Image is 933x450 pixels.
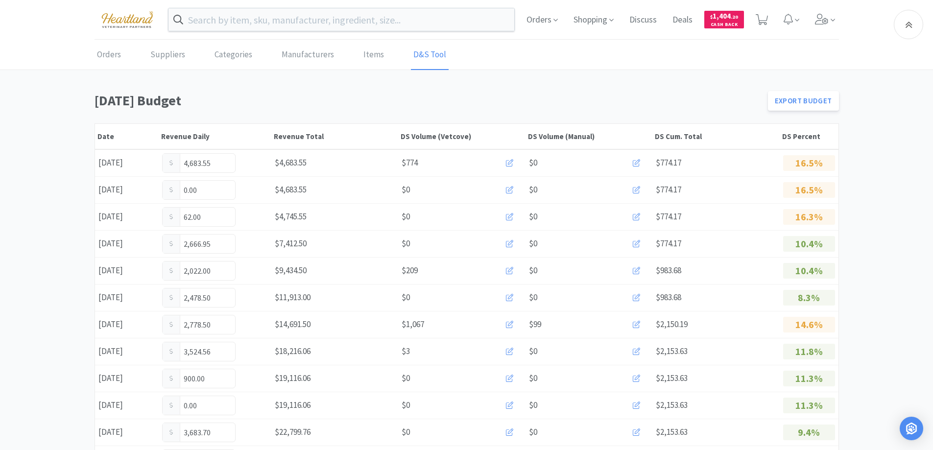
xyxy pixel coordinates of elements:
span: $0 [402,210,410,223]
span: $2,150.19 [656,319,688,330]
span: $0 [529,426,537,439]
h1: [DATE] Budget [95,90,762,112]
p: 10.4% [783,236,835,252]
div: DS Volume (Vetcove) [401,132,523,141]
span: $18,216.06 [275,346,311,356]
a: $1,404.20Cash Back [704,6,744,33]
span: $774.17 [656,211,681,222]
span: $0 [529,237,537,250]
span: $0 [402,291,410,304]
div: [DATE] [95,180,159,200]
span: Cash Back [710,22,738,28]
span: $0 [529,372,537,385]
span: $22,799.76 [275,426,311,437]
a: Manufacturers [279,40,336,70]
a: Export Budget [768,91,839,111]
span: . 20 [731,14,738,20]
span: $19,116.06 [275,373,311,383]
span: $774 [402,156,418,169]
span: $9,434.50 [275,265,307,276]
div: [DATE] [95,207,159,227]
span: $4,745.55 [275,211,307,222]
div: Open Intercom Messenger [900,417,923,440]
div: Revenue Daily [161,132,269,141]
div: DS Cum. Total [655,132,777,141]
a: Discuss [625,16,661,24]
span: $774.17 [656,184,681,195]
p: 11.3% [783,371,835,386]
span: $14,691.50 [275,319,311,330]
p: 11.8% [783,344,835,359]
div: [DATE] [95,261,159,281]
div: [DATE] [95,153,159,173]
div: DS Volume (Manual) [528,132,650,141]
span: $0 [529,291,537,304]
p: 14.6% [783,317,835,332]
div: DS Percent [782,132,836,141]
span: 1,404 [710,11,738,21]
p: 16.5% [783,155,835,171]
span: $0 [402,237,410,250]
span: $11,913.00 [275,292,311,303]
img: cad7bdf275c640399d9c6e0c56f98fd2_10.png [95,6,160,33]
span: $774.17 [656,238,681,249]
span: $0 [402,183,410,196]
div: [DATE] [95,368,159,388]
a: Items [361,40,386,70]
a: D&S Tool [411,40,449,70]
div: [DATE] [95,234,159,254]
p: 10.4% [783,263,835,279]
a: Suppliers [148,40,188,70]
span: $209 [402,264,418,277]
a: Deals [669,16,696,24]
span: $0 [402,426,410,439]
span: $2,153.63 [656,373,688,383]
span: $0 [529,156,537,169]
p: 16.3% [783,209,835,225]
span: $983.68 [656,292,681,303]
div: Revenue Total [274,132,396,141]
a: Categories [212,40,255,70]
span: $99 [529,318,541,331]
span: $0 [529,399,537,412]
span: $19,116.06 [275,400,311,410]
div: [DATE] [95,341,159,361]
div: [DATE] [95,395,159,415]
div: [DATE] [95,287,159,308]
p: 11.3% [783,398,835,413]
div: [DATE] [95,314,159,334]
span: $983.68 [656,265,681,276]
span: $1,067 [402,318,424,331]
p: 9.4% [783,425,835,440]
a: Orders [95,40,123,70]
span: $774.17 [656,157,681,168]
div: Date [97,132,156,141]
span: $0 [402,372,410,385]
input: Search by item, sku, manufacturer, ingredient, size... [168,8,515,31]
div: [DATE] [95,422,159,442]
span: $ [710,14,713,20]
span: $4,683.55 [275,157,307,168]
span: $0 [529,264,537,277]
span: $2,153.63 [656,400,688,410]
span: $0 [529,345,537,358]
p: 8.3% [783,290,835,306]
span: $7,412.50 [275,238,307,249]
span: $2,153.63 [656,426,688,437]
span: $4,683.55 [275,184,307,195]
span: $0 [529,210,537,223]
span: $0 [402,399,410,412]
p: 16.5% [783,182,835,198]
span: $0 [529,183,537,196]
span: $2,153.63 [656,346,688,356]
span: $3 [402,345,410,358]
